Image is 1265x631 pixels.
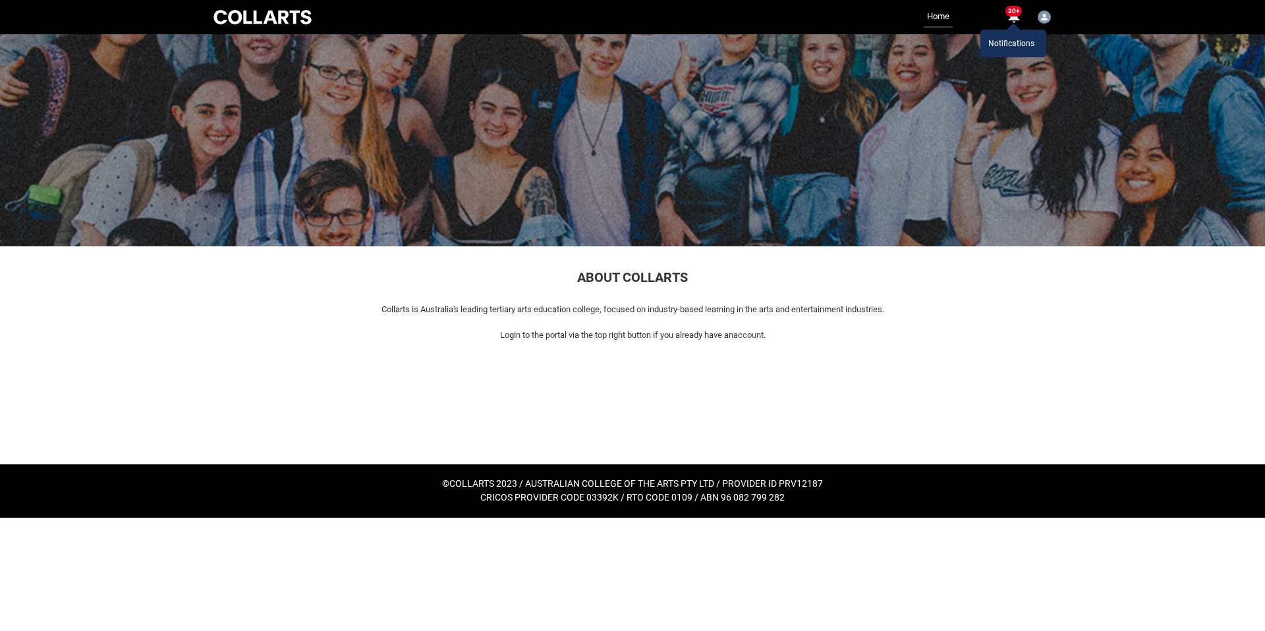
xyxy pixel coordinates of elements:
[577,269,688,285] span: ABOUT COLLARTS
[924,7,953,28] a: Home
[219,329,1046,342] p: Login to the portal via the top right button if you already have an
[980,30,1046,57] div: Notifications
[733,330,766,340] span: account.
[1005,9,1021,25] button: 20+
[1038,11,1051,24] img: Elliot.Folvig
[1005,6,1022,16] span: 20+
[219,303,1046,316] p: Collarts is Australia's leading tertiary arts education college, focused on industry-based learni...
[1034,5,1054,26] button: User Profile Elliot.Folvig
